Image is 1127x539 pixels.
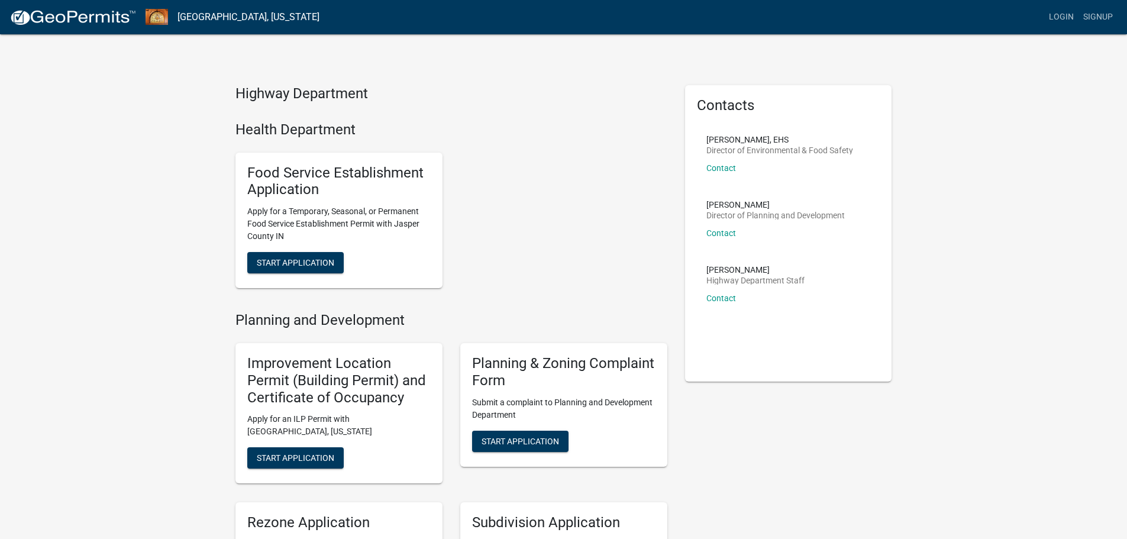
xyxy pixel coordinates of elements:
[146,9,168,25] img: Jasper County, Indiana
[177,7,319,27] a: [GEOGRAPHIC_DATA], [US_STATE]
[1078,6,1118,28] a: Signup
[472,355,655,389] h5: Planning & Zoning Complaint Form
[706,163,736,173] a: Contact
[706,135,853,144] p: [PERSON_NAME], EHS
[706,266,805,274] p: [PERSON_NAME]
[482,436,559,446] span: Start Application
[247,413,431,438] p: Apply for an ILP Permit with [GEOGRAPHIC_DATA], [US_STATE]
[247,355,431,406] h5: Improvement Location Permit (Building Permit) and Certificate of Occupancy
[472,396,655,421] p: Submit a complaint to Planning and Development Department
[257,453,334,463] span: Start Application
[247,164,431,199] h5: Food Service Establishment Application
[706,293,736,303] a: Contact
[706,146,853,154] p: Director of Environmental & Food Safety
[472,514,655,531] h5: Subdivision Application
[472,431,569,452] button: Start Application
[1044,6,1078,28] a: Login
[235,121,667,138] h4: Health Department
[247,252,344,273] button: Start Application
[257,258,334,267] span: Start Application
[235,85,667,102] h4: Highway Department
[706,201,845,209] p: [PERSON_NAME]
[247,514,431,531] h5: Rezone Application
[247,447,344,469] button: Start Application
[706,276,805,285] p: Highway Department Staff
[706,211,845,220] p: Director of Planning and Development
[235,312,667,329] h4: Planning and Development
[247,205,431,243] p: Apply for a Temporary, Seasonal, or Permanent Food Service Establishment Permit with Jasper Count...
[697,97,880,114] h5: Contacts
[706,228,736,238] a: Contact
